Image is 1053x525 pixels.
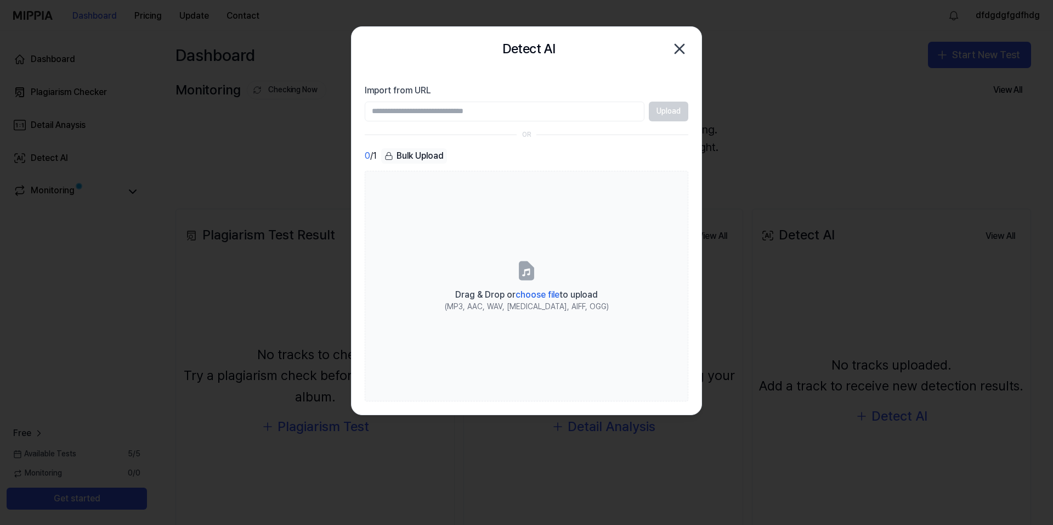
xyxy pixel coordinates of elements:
[381,148,447,164] div: Bulk Upload
[365,84,688,97] label: Import from URL
[522,130,531,139] div: OR
[455,289,598,300] span: Drag & Drop or to upload
[516,289,559,300] span: choose file
[365,149,370,163] span: 0
[365,148,377,164] div: / 1
[502,38,556,59] h2: Detect AI
[381,148,447,164] button: Bulk Upload
[445,301,609,312] div: (MP3, AAC, WAV, [MEDICAL_DATA], AIFF, OGG)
